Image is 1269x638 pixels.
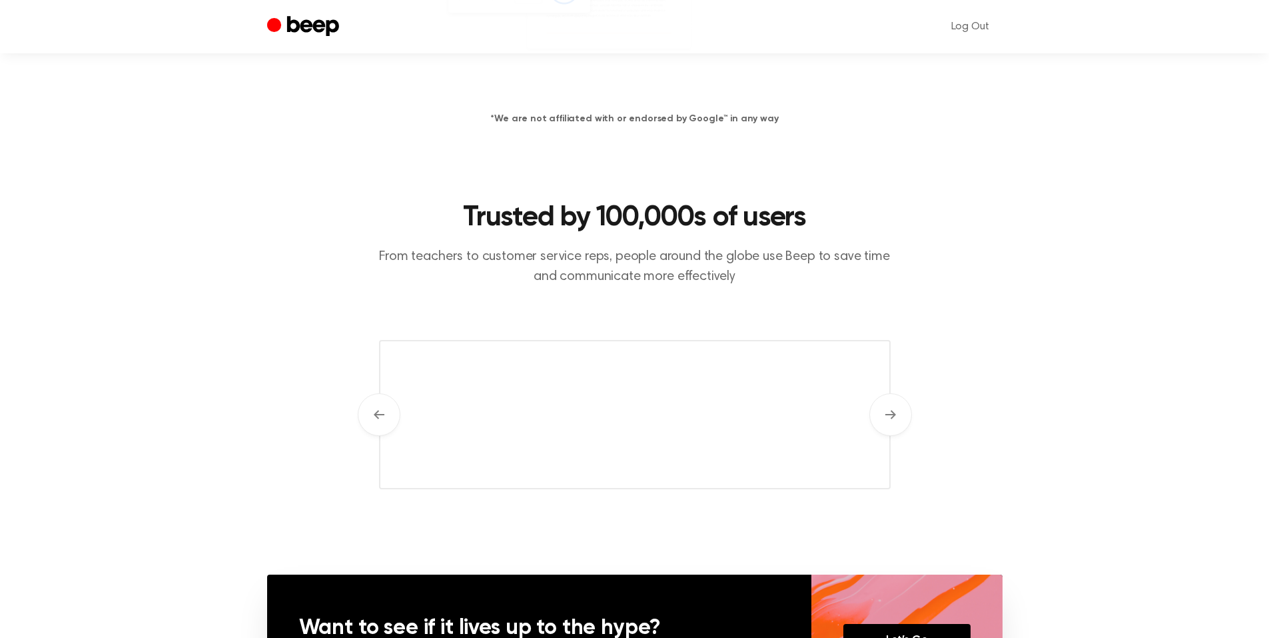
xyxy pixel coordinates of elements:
[16,112,1253,126] h4: *We are not affiliated with or endorsed by Google™ in any way
[560,380,709,400] blockquote: Beep is a gamechanger!
[560,411,709,429] cite: [PERSON_NAME]
[938,11,1003,43] a: Log Out
[379,247,891,287] p: From teachers to customer service reps, people around the globe use Beep to save time and communi...
[586,435,684,446] span: Beep for Gmail™ User
[379,201,891,236] h2: Trusted by 100,000s of users
[267,14,342,40] a: Beep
